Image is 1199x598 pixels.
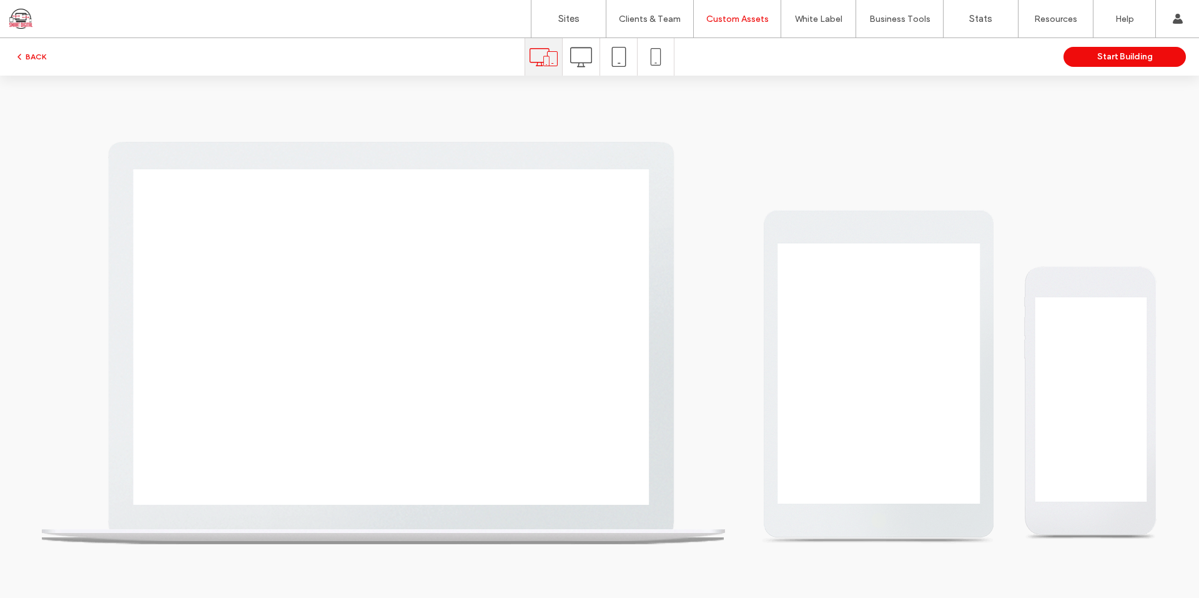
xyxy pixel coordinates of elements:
label: White Label [795,14,842,24]
label: Clients & Team [619,14,681,24]
label: Stats [969,13,992,24]
button: Start Building [1063,47,1186,67]
label: Business Tools [869,14,930,24]
label: Sites [558,13,580,24]
button: BACK [14,49,46,64]
label: Resources [1034,14,1077,24]
label: Help [1115,14,1134,24]
label: Custom Assets [706,14,769,24]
